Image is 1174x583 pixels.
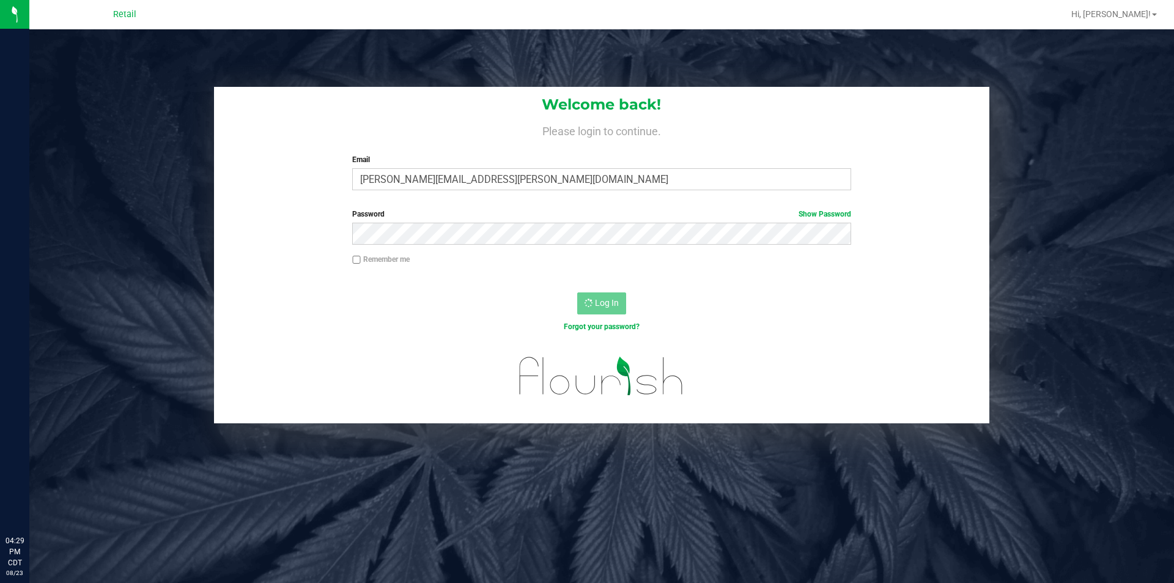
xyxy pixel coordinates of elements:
input: Remember me [352,256,361,264]
label: Remember me [352,254,410,265]
a: Show Password [799,210,851,218]
span: Hi, [PERSON_NAME]! [1071,9,1151,19]
h1: Welcome back! [214,97,989,113]
p: 04:29 PM CDT [6,535,24,568]
span: Password [352,210,385,218]
label: Email [352,154,851,165]
img: flourish_logo.svg [504,345,698,407]
button: Log In [577,292,626,314]
a: Forgot your password? [564,322,640,331]
p: 08/23 [6,568,24,577]
h4: Please login to continue. [214,122,989,137]
span: Log In [595,298,619,308]
span: Retail [113,9,136,20]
